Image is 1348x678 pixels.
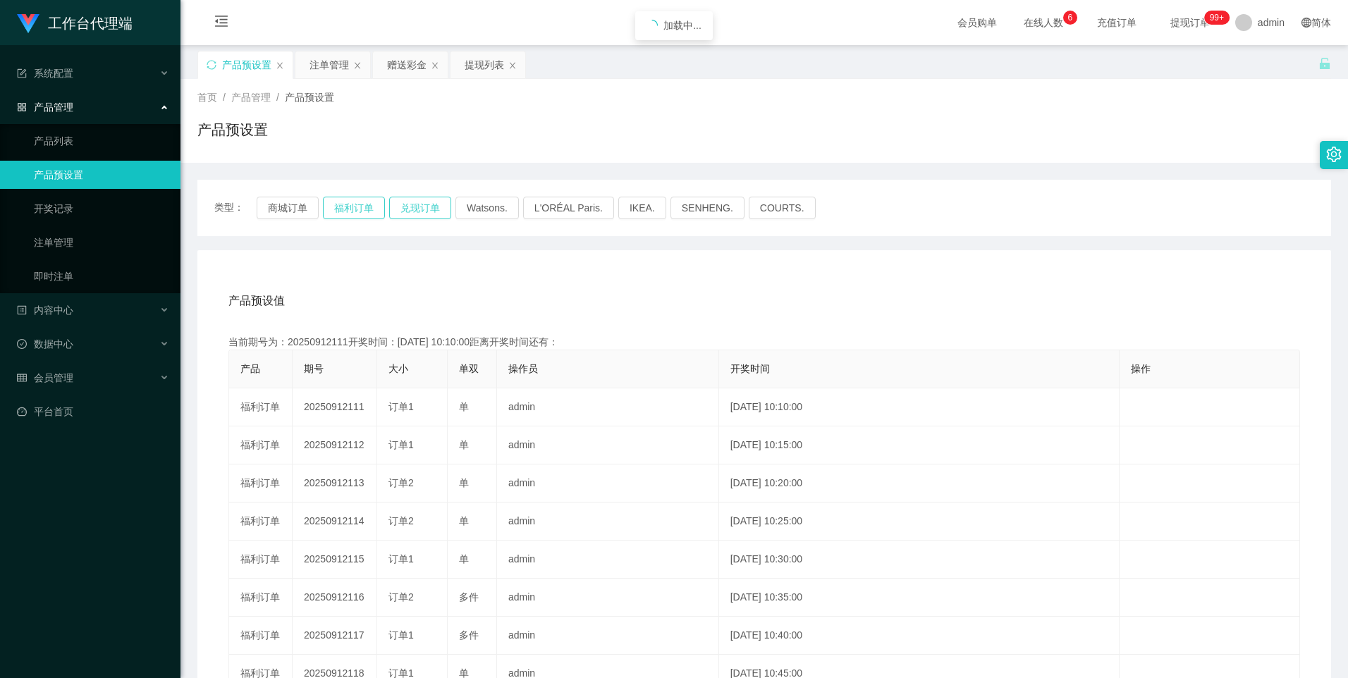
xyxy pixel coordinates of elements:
span: 单 [459,515,469,526]
a: 即时注单 [34,262,169,290]
span: 订单1 [388,629,414,641]
td: [DATE] 10:25:00 [719,503,1120,541]
sup: 1175 [1204,11,1230,25]
td: 20250912113 [293,464,377,503]
i: 图标: close [508,61,517,70]
span: 在线人数 [1017,18,1070,27]
span: 订单1 [388,439,414,450]
i: 图标: close [431,61,439,70]
span: 加载中... [663,20,701,31]
button: Watsons. [455,197,519,219]
span: 操作员 [508,363,538,374]
div: 提现列表 [465,51,504,78]
td: admin [497,503,719,541]
button: COURTS. [749,197,816,219]
i: 图标: table [17,373,27,383]
td: 20250912114 [293,503,377,541]
td: 20250912116 [293,579,377,617]
span: 订单2 [388,591,414,603]
i: 图标: appstore-o [17,102,27,112]
div: 当前期号为：20250912111开奖时间：[DATE] 10:10:00距离开奖时间还有： [228,335,1300,350]
span: 产品管理 [231,92,271,103]
div: 注单管理 [310,51,349,78]
sup: 6 [1063,11,1077,25]
button: 商城订单 [257,197,319,219]
i: 图标: form [17,68,27,78]
a: 开奖记录 [34,195,169,223]
span: 订单1 [388,401,414,412]
i: 图标: close [353,61,362,70]
td: admin [497,464,719,503]
i: 图标: check-circle-o [17,339,27,349]
span: 单 [459,553,469,565]
span: 大小 [388,363,408,374]
div: 产品预设置 [222,51,271,78]
span: / [223,92,226,103]
td: [DATE] 10:15:00 [719,426,1120,464]
span: 产品预设值 [228,292,285,309]
a: 图标: dashboard平台首页 [17,397,169,426]
span: 内容中心 [17,304,73,316]
td: 福利订单 [229,426,293,464]
td: admin [497,426,719,464]
i: icon: loading [647,20,658,31]
img: logo.9652507e.png [17,14,39,34]
span: 单 [459,477,469,488]
td: admin [497,541,719,579]
td: 福利订单 [229,503,293,541]
span: 系统配置 [17,68,73,79]
td: 福利订单 [229,579,293,617]
a: 工作台代理端 [17,17,133,28]
td: 福利订单 [229,464,293,503]
td: 20250912115 [293,541,377,579]
td: 20250912111 [293,388,377,426]
span: 多件 [459,591,479,603]
span: 提现订单 [1163,18,1217,27]
span: 单 [459,439,469,450]
span: 订单2 [388,477,414,488]
span: 订单1 [388,553,414,565]
span: 单双 [459,363,479,374]
a: 注单管理 [34,228,169,257]
td: [DATE] 10:10:00 [719,388,1120,426]
td: 20250912117 [293,617,377,655]
button: 福利订单 [323,197,385,219]
span: / [276,92,279,103]
td: admin [497,388,719,426]
span: 产品预设置 [285,92,334,103]
span: 单 [459,401,469,412]
span: 类型： [214,197,257,219]
span: 操作 [1131,363,1151,374]
span: 多件 [459,629,479,641]
a: 产品预设置 [34,161,169,189]
button: L'ORÉAL Paris. [523,197,614,219]
h1: 产品预设置 [197,119,268,140]
td: [DATE] 10:35:00 [719,579,1120,617]
td: 福利订单 [229,388,293,426]
i: 图标: global [1301,18,1311,27]
td: 福利订单 [229,617,293,655]
td: admin [497,579,719,617]
div: 赠送彩金 [387,51,427,78]
span: 订单2 [388,515,414,526]
i: 图标: setting [1326,147,1342,162]
button: SENHENG. [670,197,745,219]
span: 产品管理 [17,101,73,113]
span: 首页 [197,92,217,103]
span: 数据中心 [17,338,73,350]
td: 福利订单 [229,541,293,579]
button: 兑现订单 [389,197,451,219]
td: [DATE] 10:20:00 [719,464,1120,503]
p: 6 [1068,11,1073,25]
span: 充值订单 [1090,18,1144,27]
td: [DATE] 10:40:00 [719,617,1120,655]
td: 20250912112 [293,426,377,464]
span: 开奖时间 [730,363,770,374]
h1: 工作台代理端 [48,1,133,46]
a: 产品列表 [34,127,169,155]
i: 图标: close [276,61,284,70]
span: 会员管理 [17,372,73,383]
button: IKEA. [618,197,666,219]
i: 图标: unlock [1318,57,1331,70]
i: 图标: sync [207,60,216,70]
